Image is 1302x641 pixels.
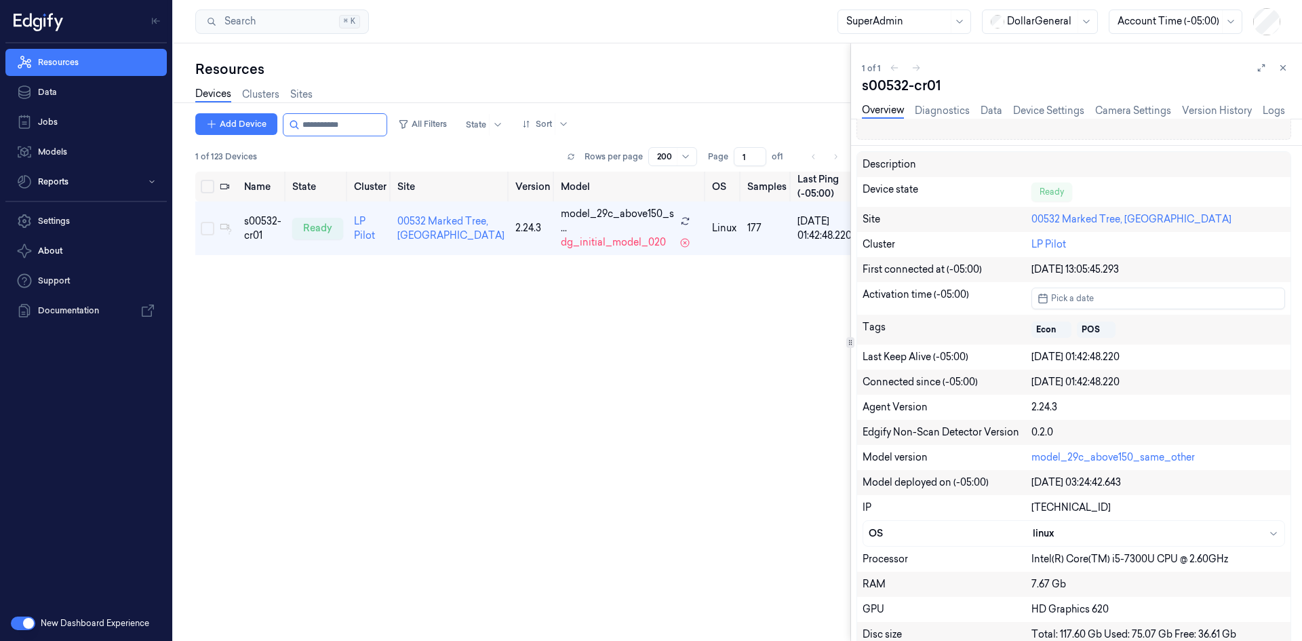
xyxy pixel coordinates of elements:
[1033,526,1279,541] div: linux
[515,221,550,235] div: 2.24.3
[195,9,369,34] button: Search⌘K
[1031,400,1285,414] div: 2.24.3
[863,425,1031,440] div: Edgify Non-Scan Detector Version
[510,172,555,201] th: Version
[863,212,1031,227] div: Site
[863,475,1031,490] div: Model deployed on (-05:00)
[5,168,167,195] button: Reports
[201,222,214,235] button: Select row
[1095,104,1171,118] a: Camera Settings
[1031,577,1285,591] div: 7.67 Gb
[1031,350,1285,364] div: [DATE] 01:42:48.220
[1031,288,1285,309] button: Pick a date
[863,400,1031,414] div: Agent Version
[863,375,1031,389] div: Connected since (-05:00)
[863,577,1031,591] div: RAM
[219,14,256,28] span: Search
[354,215,375,241] a: LP Pilot
[863,263,1031,277] div: First connected at (-05:00)
[290,88,313,102] a: Sites
[863,237,1031,252] div: Cluster
[244,214,281,243] div: s00532-cr01
[863,521,1284,546] button: OSlinux
[5,138,167,166] a: Models
[863,350,1031,364] div: Last Keep Alive (-05:00)
[863,320,1031,339] div: Tags
[561,235,666,250] span: dg_initial_model_020
[145,10,167,32] button: Toggle Navigation
[201,180,214,193] button: Select all
[349,172,392,201] th: Cluster
[742,172,792,201] th: Samples
[869,526,1033,541] div: OS
[5,267,167,294] a: Support
[862,76,1291,95] div: s00532-cr01
[1031,552,1285,566] div: Intel(R) Core(TM) i5-7300U CPU @ 2.60GHz
[862,103,904,119] a: Overview
[1031,182,1072,201] div: Ready
[5,49,167,76] a: Resources
[1263,104,1285,118] a: Logs
[5,237,167,265] button: About
[863,288,1031,309] div: Activation time (-05:00)
[708,151,728,163] span: Page
[1036,324,1056,336] div: Econ
[1031,263,1285,277] div: [DATE] 13:05:45.293
[195,113,277,135] button: Add Device
[1082,324,1100,336] div: POS
[862,62,881,74] span: 1 of 1
[792,172,857,201] th: Last Ping (-05:00)
[555,172,707,201] th: Model
[863,182,1031,201] div: Device state
[981,104,1002,118] a: Data
[747,221,787,235] div: 177
[863,552,1031,566] div: Processor
[712,221,736,235] p: linux
[5,297,167,324] a: Documentation
[585,151,643,163] p: Rows per page
[863,450,1031,465] div: Model version
[863,501,1031,515] div: IP
[287,172,349,201] th: State
[1182,104,1252,118] a: Version History
[5,109,167,136] a: Jobs
[1048,292,1094,305] span: Pick a date
[1031,425,1285,440] div: 0.2.0
[1013,104,1084,118] a: Device Settings
[5,79,167,106] a: Data
[397,215,505,241] a: 00532 Marked Tree, [GEOGRAPHIC_DATA]
[292,218,343,239] div: ready
[1031,213,1231,225] a: 00532 Marked Tree, [GEOGRAPHIC_DATA]
[804,147,845,166] nav: pagination
[1031,602,1285,617] div: HD Graphics 620
[772,151,793,163] span: of 1
[195,151,257,163] span: 1 of 123 Devices
[242,88,279,102] a: Clusters
[393,113,452,135] button: All Filters
[195,60,850,79] div: Resources
[239,172,287,201] th: Name
[863,602,1031,617] div: GPU
[195,87,231,102] a: Devices
[1031,475,1285,490] div: [DATE] 03:24:42.643
[392,172,510,201] th: Site
[797,214,852,243] div: [DATE] 01:42:48.220
[1031,501,1285,515] div: [TECHNICAL_ID]
[707,172,742,201] th: OS
[863,157,1031,172] div: Description
[5,208,167,235] a: Settings
[1031,375,1285,389] div: [DATE] 01:42:48.220
[561,207,675,235] span: model_29c_above150_s ...
[1031,451,1195,463] a: model_29c_above150_same_other
[915,104,970,118] a: Diagnostics
[1031,238,1066,250] a: LP Pilot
